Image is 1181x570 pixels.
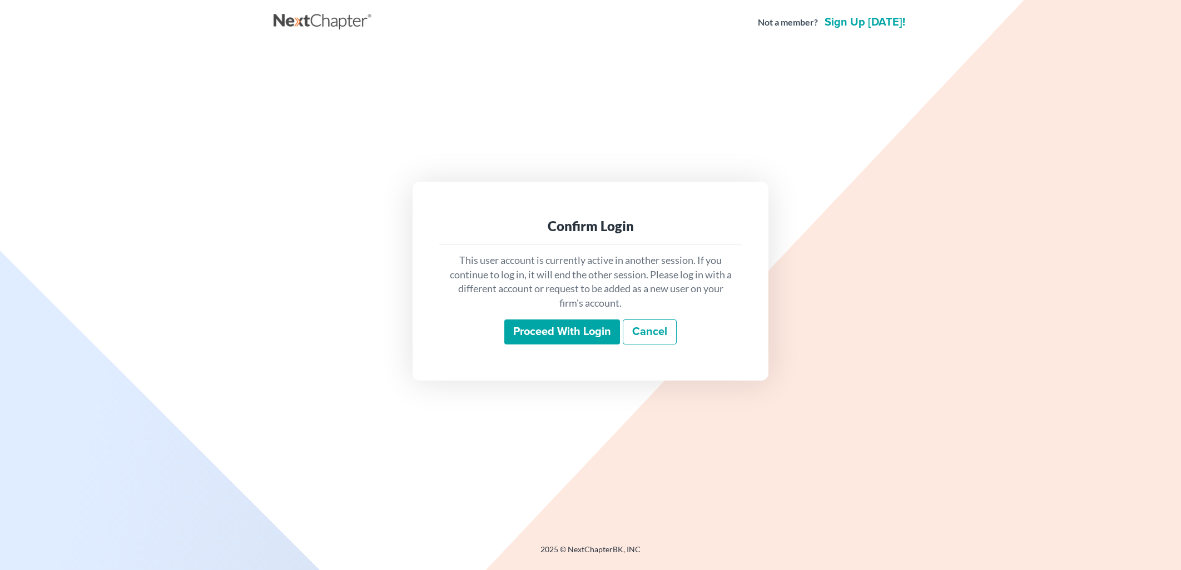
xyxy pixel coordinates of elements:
strong: Not a member? [758,16,818,29]
a: Sign up [DATE]! [822,17,907,28]
p: This user account is currently active in another session. If you continue to log in, it will end ... [448,253,733,311]
a: Cancel [623,319,677,345]
div: Confirm Login [448,217,733,235]
div: 2025 © NextChapterBK, INC [274,544,907,564]
input: Proceed with login [504,319,620,345]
